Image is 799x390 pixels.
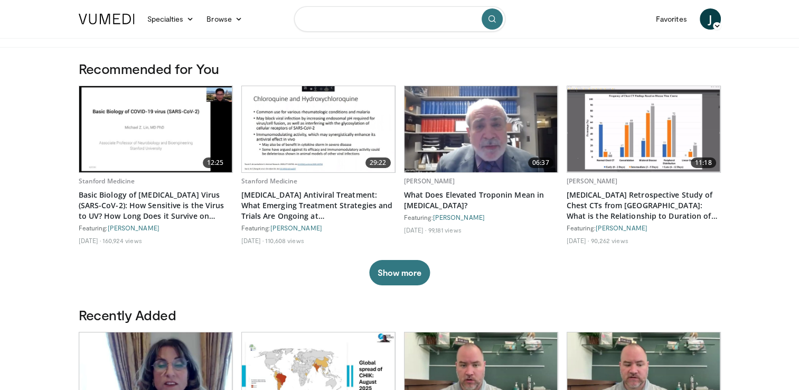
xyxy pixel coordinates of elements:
[79,224,233,232] div: Featuring:
[691,157,716,168] span: 11:18
[650,8,693,30] a: Favorites
[567,86,720,172] img: c2eb46a3-50d3-446d-a553-a9f8510c7760.620x360_q85_upscale.jpg
[428,226,461,234] li: 99,181 views
[404,190,558,211] a: What Does Elevated Troponin Mean in [MEDICAL_DATA]?
[270,224,322,231] a: [PERSON_NAME]
[567,190,721,221] a: [MEDICAL_DATA] Retrospective Study of Chest CTs from [GEOGRAPHIC_DATA]: What is the Relationship ...
[404,213,558,221] div: Featuring:
[79,86,232,172] img: e1ef609c-e6f9-4a06-a5f9-e4860df13421.620x360_q85_upscale.jpg
[404,177,455,185] a: [PERSON_NAME]
[79,307,721,323] h3: Recently Added
[700,8,721,30] a: J
[79,190,233,221] a: Basic Biology of [MEDICAL_DATA] Virus (SARS-CoV-2): How Sensitive is the Virus to UV? How Long Do...
[528,157,553,168] span: 06:37
[567,224,721,232] div: Featuring:
[242,86,395,172] img: f07580cd-e9a1-40f8-9fb1-f14d1a9704d8.620x360_q85_upscale.jpg
[405,86,558,172] a: 06:37
[433,213,485,221] a: [PERSON_NAME]
[203,157,228,168] span: 12:25
[241,236,264,245] li: [DATE]
[294,6,505,32] input: Search topics, interventions
[567,86,720,172] a: 11:18
[590,236,628,245] li: 90,262 views
[596,224,647,231] a: [PERSON_NAME]
[108,224,159,231] a: [PERSON_NAME]
[79,60,721,77] h3: Recommended for You
[200,8,249,30] a: Browse
[241,224,396,232] div: Featuring:
[405,86,558,172] img: 98daf78a-1d22-4ebe-927e-10afe95ffd94.620x360_q85_upscale.jpg
[365,157,391,168] span: 29:22
[79,14,135,24] img: VuMedi Logo
[79,236,101,245] li: [DATE]
[404,226,427,234] li: [DATE]
[567,236,589,245] li: [DATE]
[241,177,298,185] a: Stanford Medicine
[369,260,430,285] button: Show more
[241,190,396,221] a: [MEDICAL_DATA] Antiviral Treatment: What Emerging Treatment Strategies and Trials Are Ongoing at ...
[79,177,135,185] a: Stanford Medicine
[102,236,142,245] li: 160,924 views
[141,8,201,30] a: Specialties
[242,86,395,172] a: 29:22
[79,86,232,172] a: 12:25
[567,177,618,185] a: [PERSON_NAME]
[265,236,304,245] li: 110,608 views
